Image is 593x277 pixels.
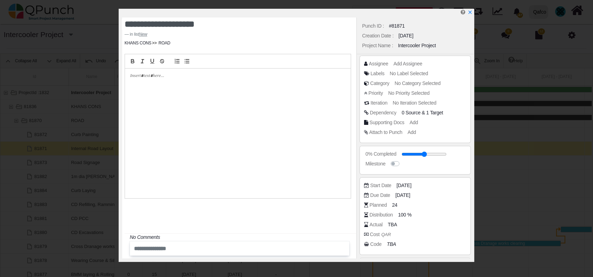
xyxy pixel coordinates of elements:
div: Milestone [365,160,385,168]
span: TBA [388,221,397,228]
div: Labels [371,70,385,77]
div: 0% Completed [365,150,396,158]
span: No Category Selected [395,80,440,86]
span: Add Assignee [393,61,422,66]
div: Cost [370,231,393,238]
span: Add [407,129,416,135]
div: Planned [370,201,387,209]
span: No Iteration Selected [393,100,437,106]
div: Actual [370,221,383,228]
div: Category [370,80,390,87]
div: Start Date [370,182,391,189]
div: Iteration [371,99,388,107]
div: Dependency [370,109,397,116]
span: <div class="badge badge-secondary"> Cleaniing & Cutting FS</div> [426,110,443,115]
span: & [402,109,443,116]
div: Due Date [370,192,390,199]
div: Distribution [370,211,393,219]
div: Attach to Punch [369,129,403,136]
span: No Label Selected [390,71,428,76]
span: [DATE] [396,192,410,199]
span: 100 % [398,211,411,219]
span: Add [410,120,418,125]
i: TBA [387,241,396,247]
i: QAR [379,230,392,239]
div: Code [370,241,382,248]
div: Supporting Docs [370,119,404,126]
div: Assignee [369,60,388,68]
div: Priority [369,90,383,97]
span: 24 [392,201,397,209]
span: No Priority Selected [388,90,430,96]
span: 0 Source [402,110,420,115]
span: [DATE] [397,182,411,189]
i: No Comments [130,234,160,240]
